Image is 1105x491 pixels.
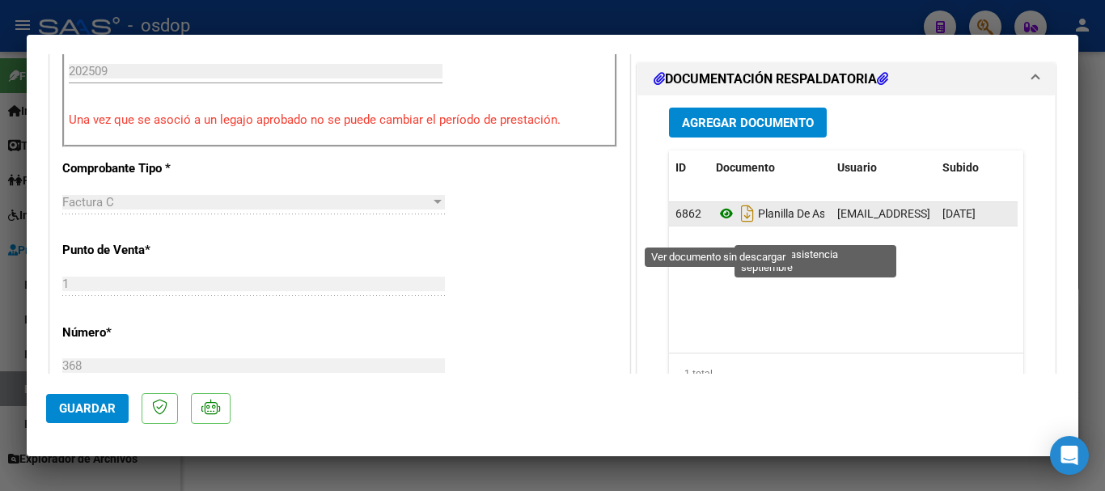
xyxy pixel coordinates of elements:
div: 1 total [669,353,1023,394]
span: 6862 [675,207,701,220]
p: Punto de Venta [62,241,229,260]
span: Factura C [62,195,114,210]
span: Subido [942,161,979,174]
p: Comprobante Tipo * [62,159,229,178]
span: Agregar Documento [682,116,814,130]
span: Guardar [59,401,116,416]
datatable-header-cell: Documento [709,150,831,185]
span: Planilla De Asistencia Septiembre [716,207,923,220]
p: Número [62,324,229,342]
span: Documento [716,161,775,174]
p: Una vez que se asoció a un legajo aprobado no se puede cambiar el período de prestación. [69,111,611,129]
i: Descargar documento [737,201,758,226]
div: DOCUMENTACIÓN RESPALDATORIA [637,95,1055,431]
datatable-header-cell: Usuario [831,150,936,185]
button: Guardar [46,394,129,423]
mat-expansion-panel-header: DOCUMENTACIÓN RESPALDATORIA [637,63,1055,95]
datatable-header-cell: ID [669,150,709,185]
div: Open Intercom Messenger [1050,436,1089,475]
span: ID [675,161,686,174]
button: Agregar Documento [669,108,827,138]
datatable-header-cell: Subido [936,150,1017,185]
datatable-header-cell: Acción [1017,150,1098,185]
span: Usuario [837,161,877,174]
h1: DOCUMENTACIÓN RESPALDATORIA [654,70,888,89]
span: [DATE] [942,207,976,220]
